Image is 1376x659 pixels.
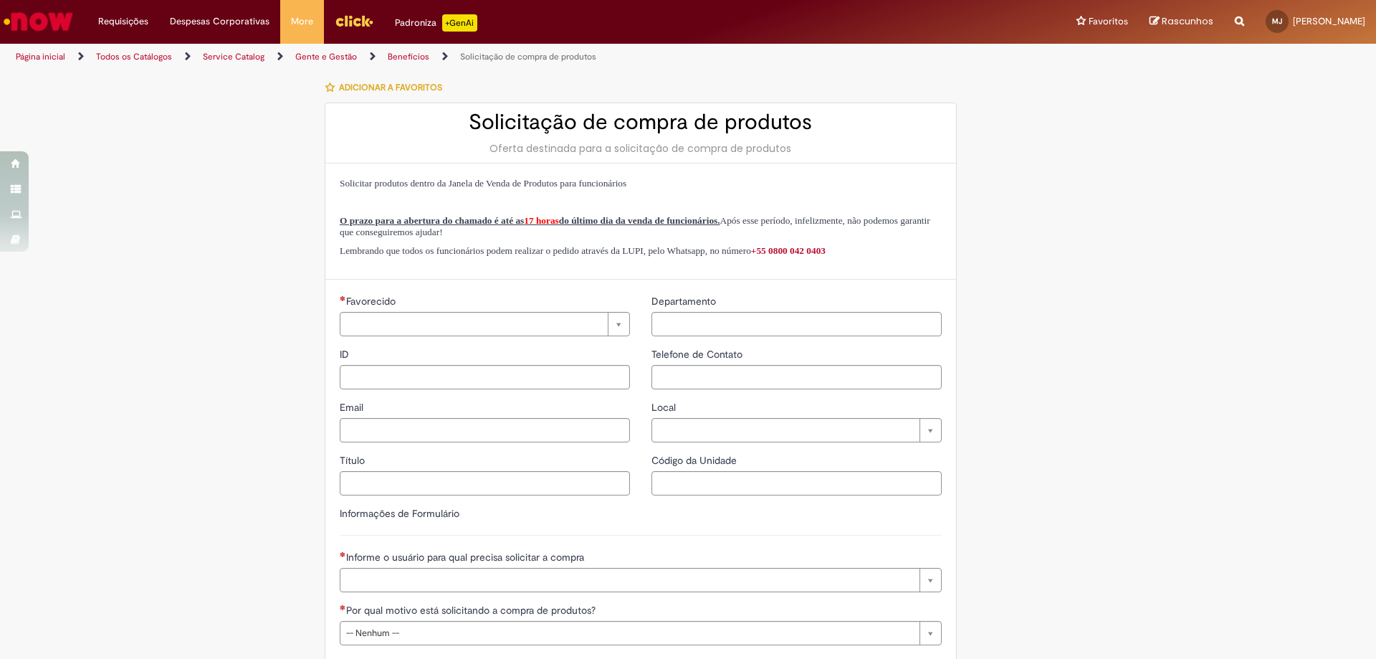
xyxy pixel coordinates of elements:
[340,605,346,610] span: Necessários
[340,454,368,467] span: Título
[339,82,442,93] span: Adicionar a Favoritos
[340,295,346,301] span: Necessários
[325,72,450,103] button: Adicionar a Favoritos
[98,14,148,29] span: Requisições
[346,551,587,564] span: Necessários - Informe o usuário para qual precisa solicitar a compra
[346,295,398,308] span: Necessários - Favorecido
[170,14,269,29] span: Despesas Corporativas
[651,401,679,414] span: Local
[651,365,942,389] input: Telefone de Contato
[340,471,630,496] input: Título
[16,51,65,62] a: Página inicial
[751,245,826,256] a: +55 0800 042 0403
[340,178,626,189] span: Solicitar produtos dentro da Janela de Venda de Produtos para funcionários
[340,312,630,336] a: Limpar campo Favorecido
[340,141,942,156] div: Oferta destinada para a solicitação de compra de produtos
[291,14,313,29] span: More
[651,418,942,442] a: Limpar campo Local
[11,44,907,70] ul: Trilhas de página
[559,215,720,226] span: do último dia da venda de funcionários.
[340,365,630,389] input: ID
[340,551,346,557] span: Necessários
[524,215,559,226] span: 17 horas
[651,312,942,336] input: Departamento
[203,51,264,62] a: Service Catalog
[340,568,942,592] a: Limpar campo Informe o usuário para qual precisa solicitar a compra
[340,215,930,237] span: Após esse período, infelizmente, não podemos garantir que conseguiremos ajudar!
[340,401,366,414] span: Email
[340,507,459,520] label: Informações de Formulário
[388,51,429,62] a: Benefícios
[651,454,740,467] span: Código da Unidade
[651,348,745,361] span: Telefone de Contato
[1162,14,1213,28] span: Rascunhos
[442,14,477,32] p: +GenAi
[346,604,598,617] span: Por qual motivo está solicitando a compra de produtos?
[1272,16,1282,26] span: MJ
[340,110,942,134] h2: Solicitação de compra de produtos
[1150,15,1213,29] a: Rascunhos
[1,7,75,36] img: ServiceNow
[1089,14,1128,29] span: Favoritos
[346,622,912,645] span: -- Nenhum --
[340,215,524,226] span: O prazo para a abertura do chamado é até as
[651,295,719,308] span: Departamento
[295,51,357,62] a: Gente e Gestão
[340,348,352,361] span: ID
[651,471,942,496] input: Código da Unidade
[340,245,826,256] span: Lembrando que todos os funcionários podem realizar o pedido através da LUPI, pelo Whatsapp, no nú...
[1293,15,1365,27] span: [PERSON_NAME]
[335,10,373,32] img: click_logo_yellow_360x200.png
[96,51,172,62] a: Todos os Catálogos
[460,51,596,62] a: Solicitação de compra de produtos
[395,14,477,32] div: Padroniza
[340,418,630,442] input: Email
